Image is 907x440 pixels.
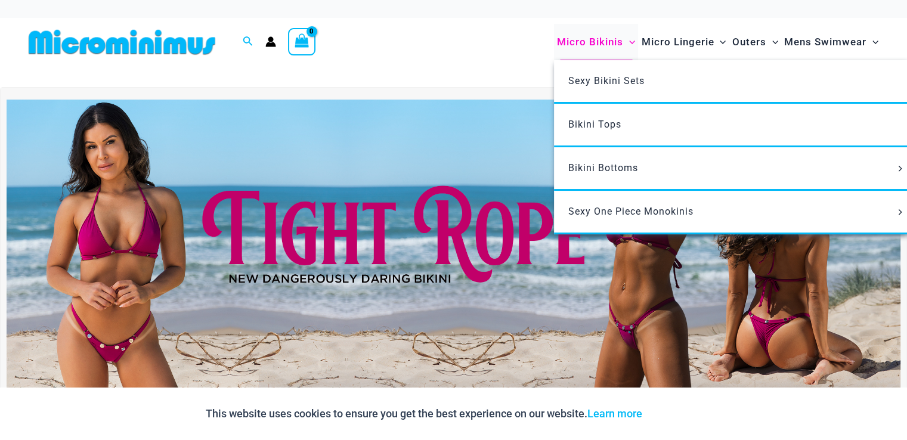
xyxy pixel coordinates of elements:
a: Search icon link [243,35,253,49]
a: Micro LingerieMenu ToggleMenu Toggle [638,24,729,60]
span: Menu Toggle [866,27,878,57]
span: Menu Toggle [623,27,635,57]
p: This website uses cookies to ensure you get the best experience on our website. [206,405,642,423]
a: OutersMenu ToggleMenu Toggle [729,24,781,60]
img: MM SHOP LOGO FLAT [24,29,220,55]
a: Micro BikinisMenu ToggleMenu Toggle [554,24,638,60]
span: Micro Bikinis [557,27,623,57]
img: Tight Rope Pink Bikini [7,100,900,403]
a: View Shopping Cart, empty [288,28,315,55]
span: Outers [732,27,766,57]
span: Bikini Bottoms [568,162,638,173]
a: Mens SwimwearMenu ToggleMenu Toggle [781,24,881,60]
span: Sexy Bikini Sets [568,75,645,86]
button: Accept [651,399,702,428]
span: Menu Toggle [894,209,907,215]
span: Menu Toggle [894,166,907,172]
span: Micro Lingerie [641,27,714,57]
a: Learn more [587,407,642,420]
a: Account icon link [265,36,276,47]
span: Menu Toggle [766,27,778,57]
span: Sexy One Piece Monokinis [568,206,694,217]
span: Bikini Tops [568,119,621,130]
span: Menu Toggle [714,27,726,57]
span: Mens Swimwear [784,27,866,57]
nav: Site Navigation [552,22,883,62]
